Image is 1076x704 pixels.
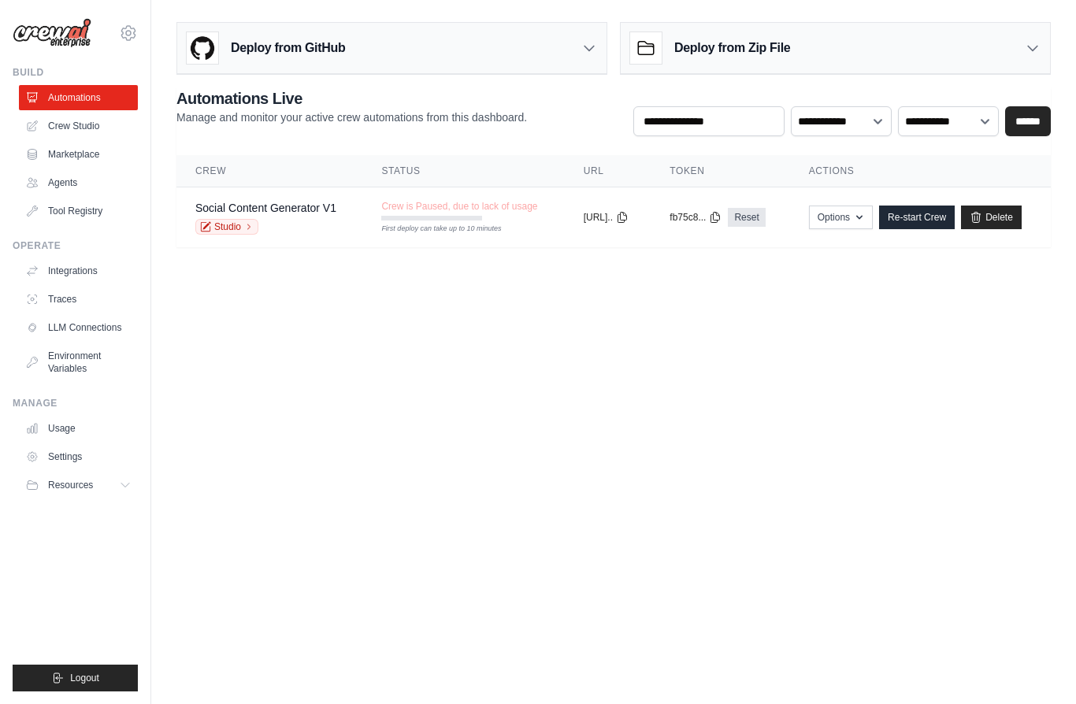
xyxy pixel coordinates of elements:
[674,39,790,57] h3: Deploy from Zip File
[19,416,138,441] a: Usage
[362,155,564,187] th: Status
[195,219,258,235] a: Studio
[790,155,1051,187] th: Actions
[13,397,138,409] div: Manage
[48,479,93,491] span: Resources
[19,198,138,224] a: Tool Registry
[176,155,362,187] th: Crew
[565,155,651,187] th: URL
[381,200,537,213] span: Crew is Paused, due to lack of usage
[961,206,1022,229] a: Delete
[19,472,138,498] button: Resources
[19,142,138,167] a: Marketplace
[19,315,138,340] a: LLM Connections
[728,208,765,227] a: Reset
[231,39,345,57] h3: Deploy from GitHub
[195,202,336,214] a: Social Content Generator V1
[187,32,218,64] img: GitHub Logo
[651,155,789,187] th: Token
[19,287,138,312] a: Traces
[19,113,138,139] a: Crew Studio
[809,206,873,229] button: Options
[13,66,138,79] div: Build
[670,211,722,224] button: fb75c8...
[13,239,138,252] div: Operate
[381,224,482,235] div: First deploy can take up to 10 minutes
[176,87,527,109] h2: Automations Live
[13,18,91,48] img: Logo
[13,665,138,691] button: Logout
[879,206,955,229] a: Re-start Crew
[19,170,138,195] a: Agents
[19,444,138,469] a: Settings
[176,109,527,125] p: Manage and monitor your active crew automations from this dashboard.
[19,85,138,110] a: Automations
[19,343,138,381] a: Environment Variables
[70,672,99,684] span: Logout
[19,258,138,283] a: Integrations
